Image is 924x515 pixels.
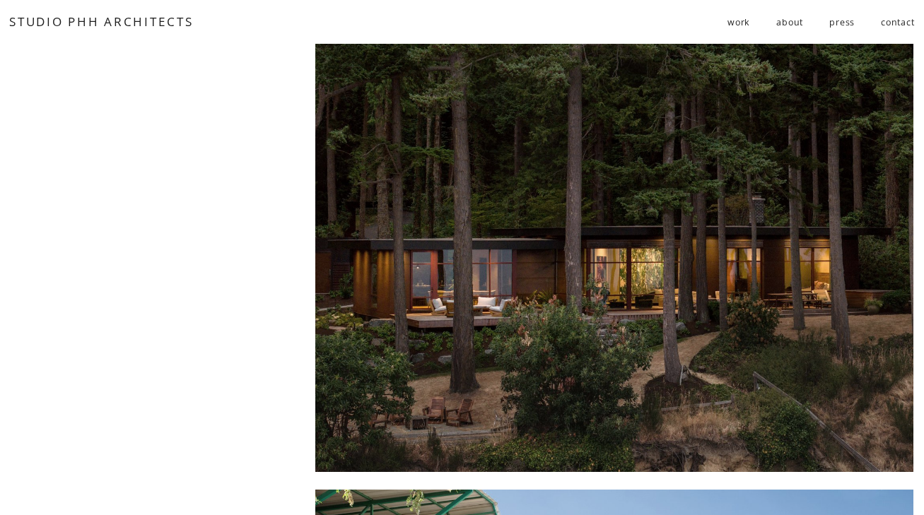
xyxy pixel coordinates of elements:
span: work [727,11,750,33]
a: contact [881,10,915,34]
a: about [776,10,803,34]
a: folder dropdown [727,10,750,34]
a: press [829,10,855,34]
a: STUDIO PHH ARCHITECTS [9,13,194,30]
